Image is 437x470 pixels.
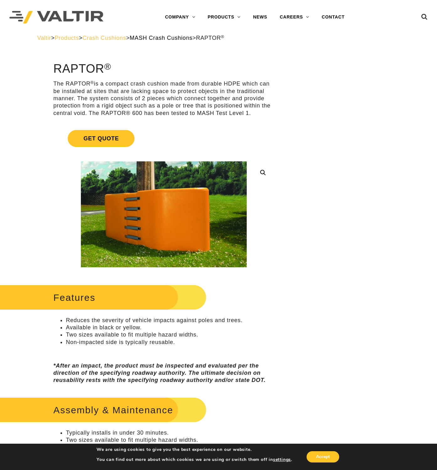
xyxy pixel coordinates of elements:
[68,130,134,147] span: Get Quote
[307,451,339,462] button: Accept
[66,429,274,436] li: Typically installs in under 30 minutes.
[53,80,274,117] p: The RAPTOR is a compact crash cushion made from durable HDPE which can be installed at sites that...
[196,35,224,41] span: RAPTOR
[66,331,274,338] li: Two sizes available to fit multiple hazard widths.
[97,447,292,452] p: We are using cookies to give you the best experience on our website.
[37,34,400,42] div: > > > >
[66,324,274,331] li: Available in black or yellow.
[273,457,291,462] button: settings
[53,123,274,154] a: Get Quote
[9,11,103,24] img: Valtir
[130,35,192,41] a: MASH Crash Cushions
[273,11,315,23] a: CAREERS
[159,11,201,23] a: COMPANY
[82,35,126,41] a: Crash Cushions
[221,34,224,39] sup: ®
[53,363,266,384] em: *After an impact, the product must be inspected and evaluated per the direction of the specifying...
[104,61,111,71] sup: ®
[66,436,274,444] li: Two sizes available to fit multiple hazard widths.
[201,11,247,23] a: PRODUCTS
[37,35,51,41] a: Valtir
[91,80,94,85] sup: ®
[315,11,351,23] a: CONTACT
[66,317,274,324] li: Reduces the severity of vehicle impacts against poles and trees.
[55,35,79,41] a: Products
[53,62,274,76] h1: RAPTOR
[247,11,273,23] a: NEWS
[66,339,274,346] li: Non-impacted side is typically reusable.
[97,457,292,462] p: You can find out more about which cookies we are using or switch them off in .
